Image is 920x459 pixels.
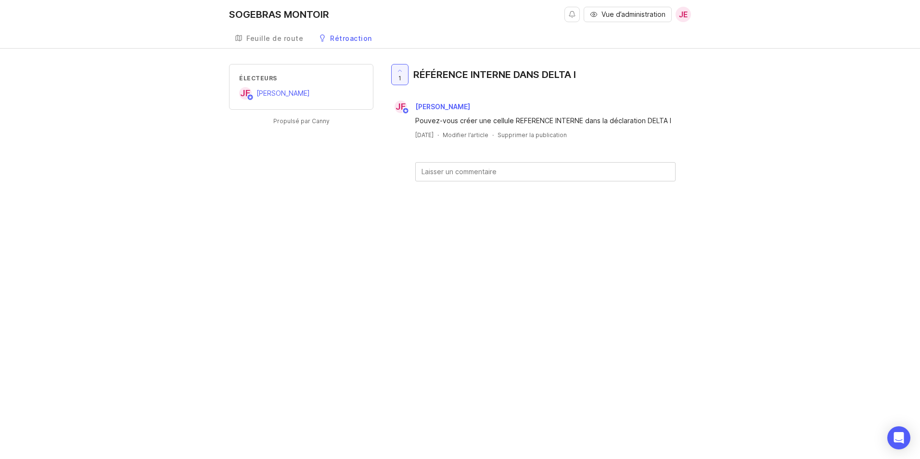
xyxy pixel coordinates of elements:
div: Feuille de route [246,35,303,42]
a: [DATE] [415,131,434,139]
a: Je[PERSON_NAME] [239,87,310,100]
a: Feuille de route [229,29,309,49]
button: Notifications [564,7,580,22]
div: RÉFÉRENCE INTERNE DANS DELTA I [413,68,576,81]
div: Rétroaction [330,35,372,42]
div: Supprimer la publication [498,131,567,139]
div: Je [239,87,252,100]
button: Je [676,7,691,22]
a: Je[PERSON_NAME] [389,101,478,113]
div: · [437,131,439,139]
span: Je [679,9,688,20]
div: Pouvez-vous créer une cellule REFERENCE INTERNE dans la déclaration DELTA I [415,115,676,126]
div: Ouvrez Intercom Messenger [887,426,910,449]
span: [PERSON_NAME] [256,89,310,97]
div: Je [395,101,407,113]
button: 1 [391,64,409,85]
div: · [492,131,494,139]
img: Insigne de membre [247,94,254,101]
button: Vue d’administration [584,7,672,22]
img: Insigne de membre [402,107,409,115]
span: Vue d’administration [601,10,665,19]
a: Propulsé par Canny [272,115,331,127]
a: Rétroaction [313,29,378,49]
div: SOGEBRAS MONTOIR [229,10,329,19]
span: 1 [398,74,401,82]
div: Modifier l’article [443,131,488,139]
span: [PERSON_NAME] [415,102,470,111]
div: Électeurs [239,74,363,82]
